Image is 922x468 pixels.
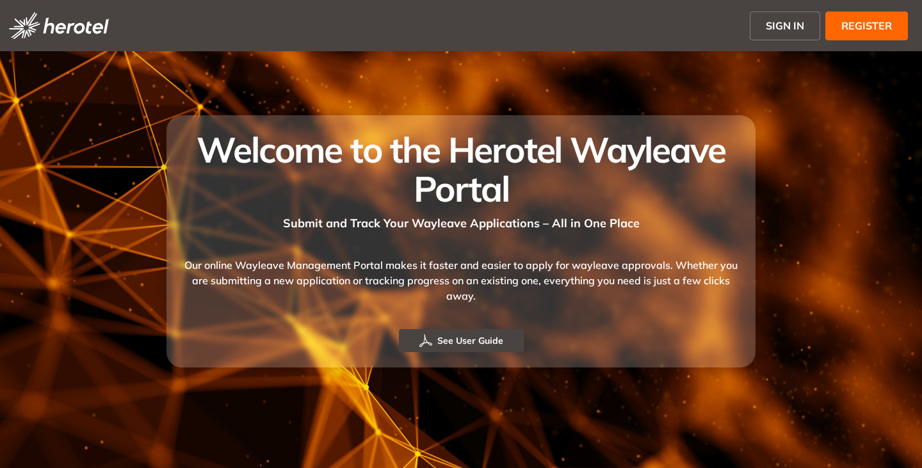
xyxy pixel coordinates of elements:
span: SIGN IN [766,18,804,33]
span: Welcome to the Herotel Wayleave Portal [197,127,725,211]
img: logo [9,12,109,39]
div: Submit and Track Your Wayleave Applications – All in One Place [182,208,740,232]
button: See User Guide [399,329,524,352]
span: REGISTER [841,18,892,33]
div: Our online Wayleave Management Portal makes it faster and easier to apply for wayleave approvals.... [182,232,740,329]
button: SIGN IN [750,12,820,40]
span: See User Guide [437,334,503,348]
button: REGISTER [825,12,908,40]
